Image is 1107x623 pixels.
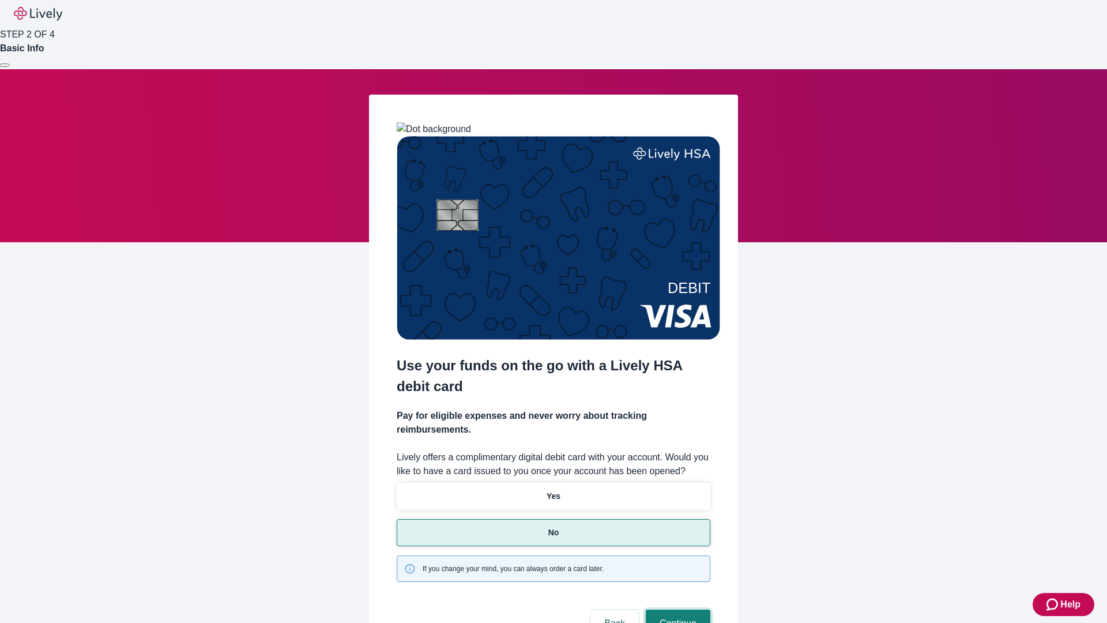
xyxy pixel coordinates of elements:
button: Zendesk support iconHelp [1033,593,1094,616]
img: Debit card [397,136,720,340]
button: Yes [397,483,710,510]
span: Help [1060,598,1080,611]
label: Lively offers a complimentary digital debit card with your account. Would you like to have a card... [397,451,710,478]
h4: Pay for eligible expenses and never worry about tracking reimbursements. [397,409,710,437]
img: Lively [14,7,62,21]
svg: Zendesk support icon [1046,598,1060,611]
span: If you change your mind, you can always order a card later. [423,564,604,574]
img: Dot background [397,122,471,136]
h2: Use your funds on the go with a Lively HSA debit card [397,355,710,397]
button: No [397,519,710,546]
p: Yes [547,490,560,502]
p: No [548,527,559,539]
